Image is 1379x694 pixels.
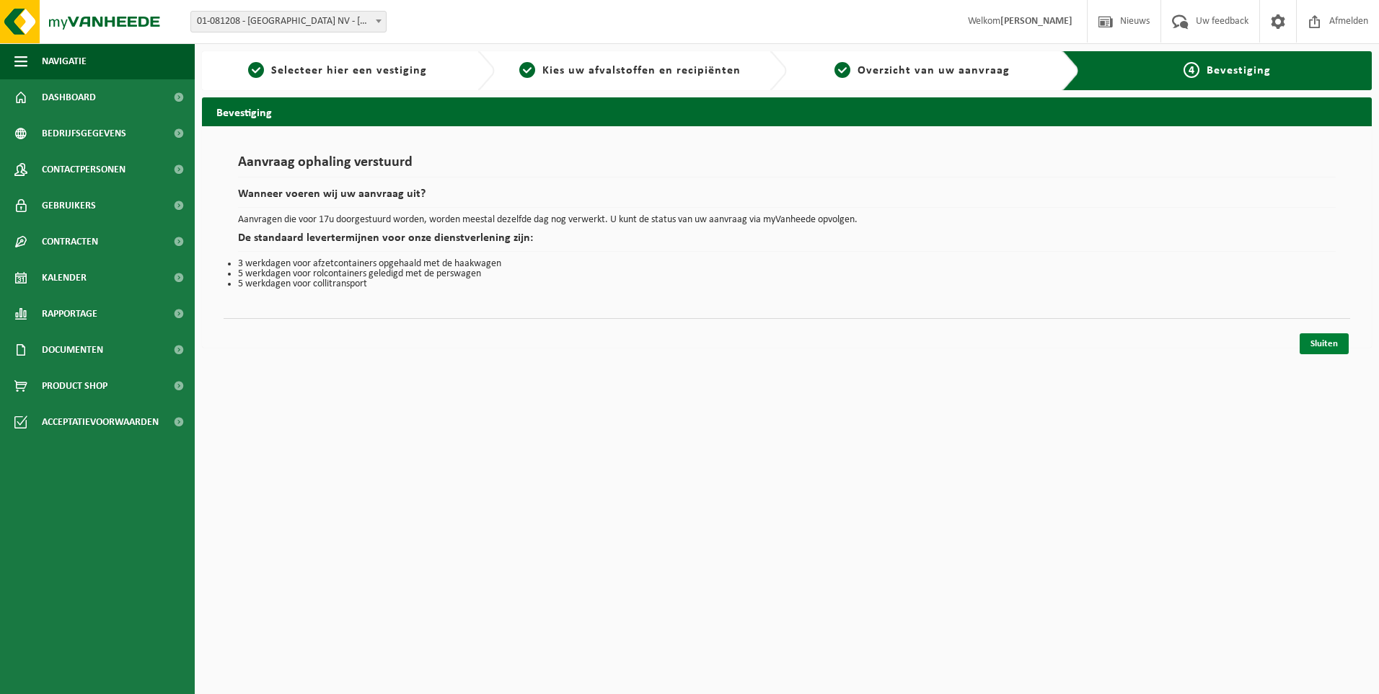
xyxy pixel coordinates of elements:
[238,269,1336,279] li: 5 werkdagen voor rolcontainers geledigd met de perswagen
[834,62,850,78] span: 3
[1300,333,1349,354] a: Sluiten
[502,62,759,79] a: 2Kies uw afvalstoffen en recipiënten
[42,79,96,115] span: Dashboard
[202,97,1372,126] h2: Bevestiging
[1184,62,1199,78] span: 4
[238,188,1336,208] h2: Wanneer voeren wij uw aanvraag uit?
[1207,65,1271,76] span: Bevestiging
[42,151,125,188] span: Contactpersonen
[238,259,1336,269] li: 3 werkdagen voor afzetcontainers opgehaald met de haakwagen
[1000,16,1072,27] strong: [PERSON_NAME]
[519,62,535,78] span: 2
[238,215,1336,225] p: Aanvragen die voor 17u doorgestuurd worden, worden meestal dezelfde dag nog verwerkt. U kunt de s...
[794,62,1051,79] a: 3Overzicht van uw aanvraag
[42,332,103,368] span: Documenten
[42,368,107,404] span: Product Shop
[42,188,96,224] span: Gebruikers
[42,224,98,260] span: Contracten
[542,65,741,76] span: Kies uw afvalstoffen en recipiënten
[238,155,1336,177] h1: Aanvraag ophaling verstuurd
[42,404,159,440] span: Acceptatievoorwaarden
[238,232,1336,252] h2: De standaard levertermijnen voor onze dienstverlening zijn:
[248,62,264,78] span: 1
[190,11,387,32] span: 01-081208 - MONIKIDS NV - SINT-NIKLAAS
[271,65,427,76] span: Selecteer hier een vestiging
[42,115,126,151] span: Bedrijfsgegevens
[209,62,466,79] a: 1Selecteer hier een vestiging
[42,296,97,332] span: Rapportage
[42,43,87,79] span: Navigatie
[42,260,87,296] span: Kalender
[191,12,386,32] span: 01-081208 - MONIKIDS NV - SINT-NIKLAAS
[858,65,1010,76] span: Overzicht van uw aanvraag
[238,279,1336,289] li: 5 werkdagen voor collitransport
